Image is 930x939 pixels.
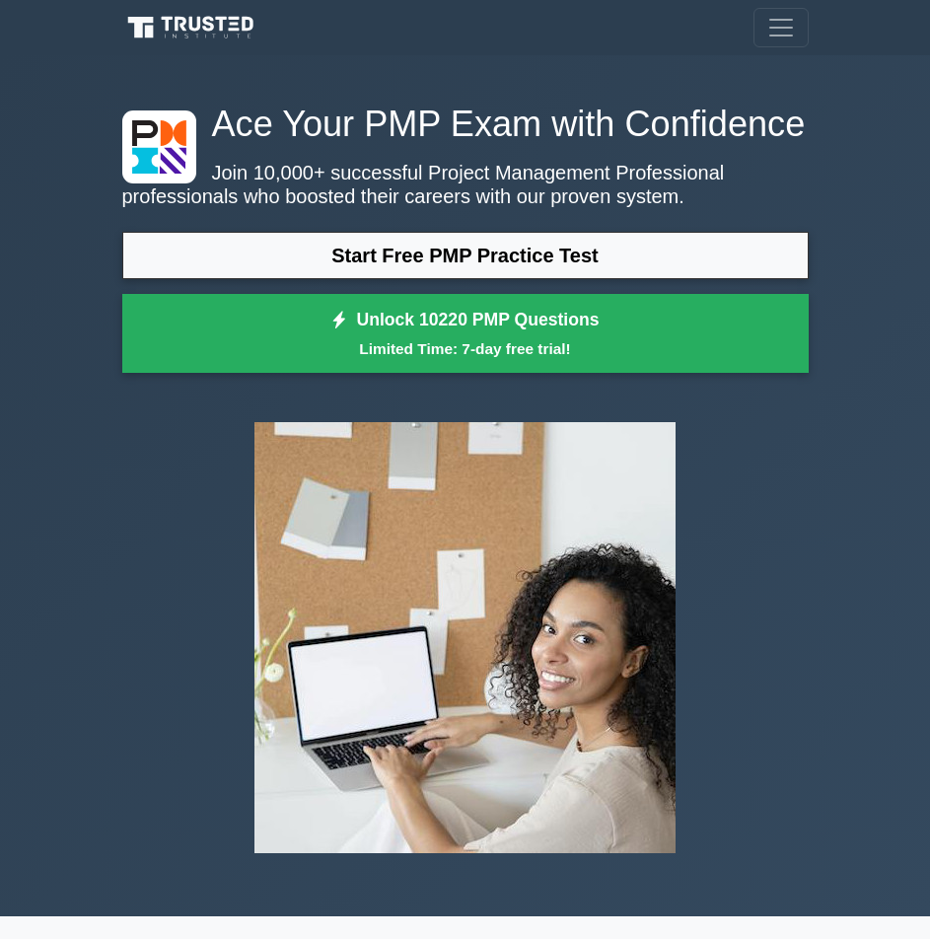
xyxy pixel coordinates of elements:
h1: Ace Your PMP Exam with Confidence [122,103,809,145]
small: Limited Time: 7-day free trial! [147,337,784,360]
a: Unlock 10220 PMP QuestionsLimited Time: 7-day free trial! [122,294,809,373]
button: Toggle navigation [753,8,809,47]
p: Join 10,000+ successful Project Management Professional professionals who boosted their careers w... [122,161,809,208]
a: Start Free PMP Practice Test [122,232,809,279]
